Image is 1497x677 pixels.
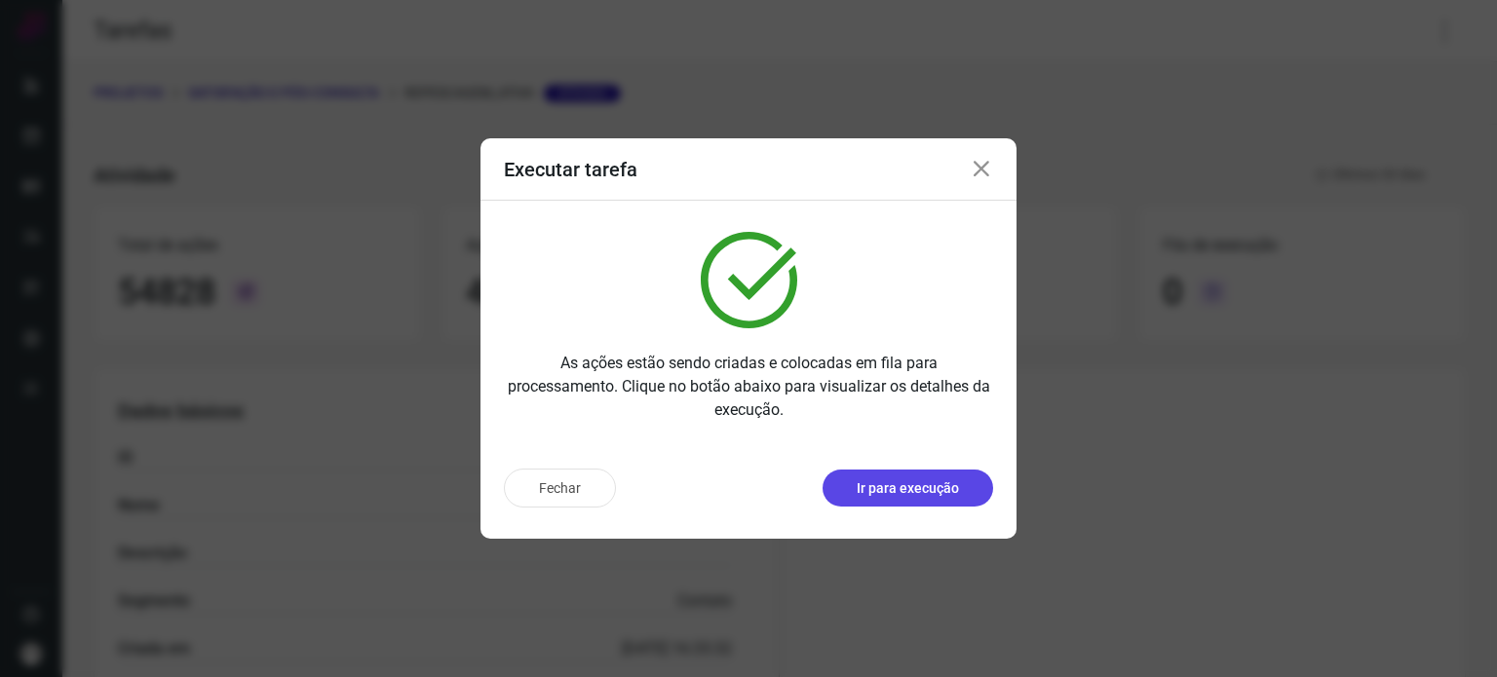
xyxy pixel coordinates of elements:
[823,470,993,507] button: Ir para execução
[701,232,797,328] img: verified.svg
[504,469,616,508] button: Fechar
[857,478,959,499] p: Ir para execução
[504,158,637,181] h3: Executar tarefa
[504,352,993,422] p: As ações estão sendo criadas e colocadas em fila para processamento. Clique no botão abaixo para ...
